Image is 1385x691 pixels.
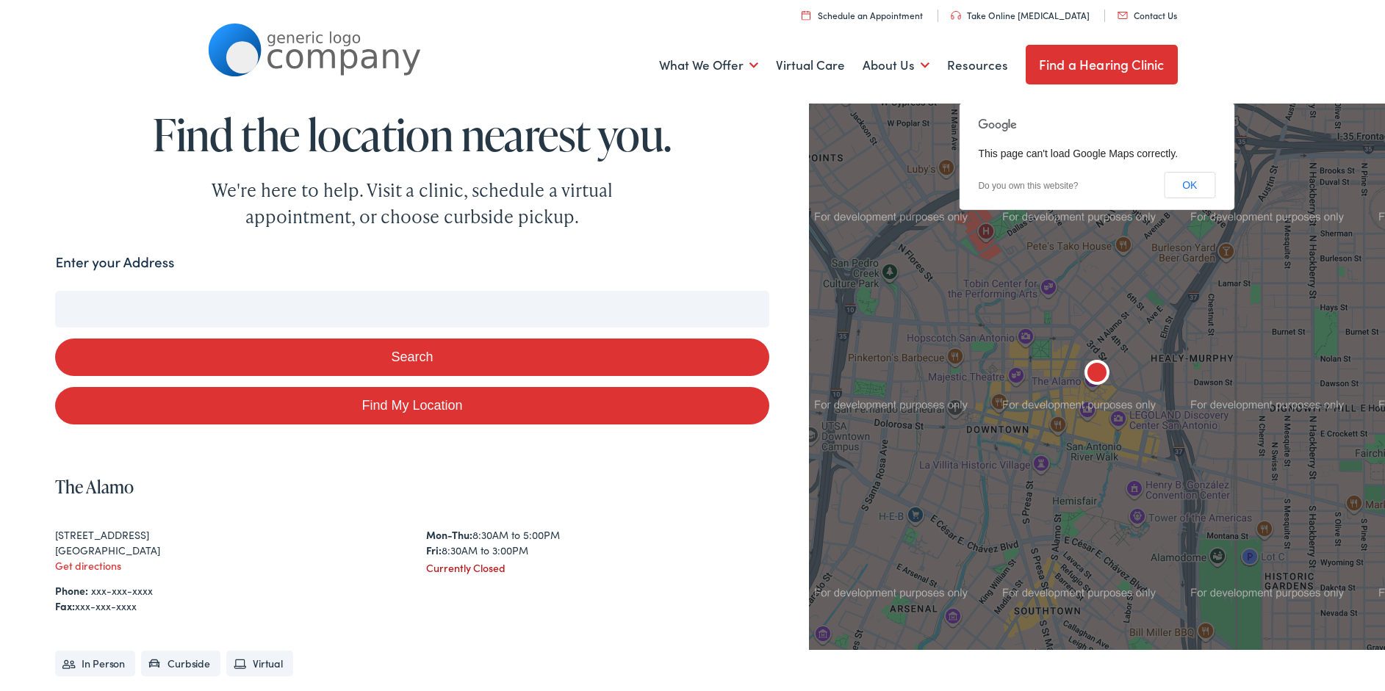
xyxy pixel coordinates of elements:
li: In Person [55,651,135,676]
li: Virtual [226,651,293,676]
div: [STREET_ADDRESS] [55,527,397,543]
a: About Us [863,38,929,93]
a: Get directions [55,558,121,573]
input: Enter your address or zip code [55,291,769,328]
a: Virtual Care [776,38,845,93]
div: Currently Closed [426,560,769,576]
div: The Alamo [1079,357,1115,392]
div: xxx-xxx-xxxx [55,598,769,614]
button: Search [55,339,769,376]
strong: Fax: [55,598,75,613]
img: utility icon [1118,12,1128,19]
a: What We Offer [659,38,758,93]
strong: Mon-Thu: [426,527,472,542]
a: xxx-xxx-xxxx [91,583,153,598]
strong: Fri: [426,543,442,557]
strong: Phone: [55,583,88,598]
div: 8:30AM to 5:00PM 8:30AM to 3:00PM [426,527,769,558]
li: Curbside [141,651,220,676]
a: Take Online [MEDICAL_DATA] [951,9,1090,21]
img: utility icon [802,10,810,20]
div: We're here to help. Visit a clinic, schedule a virtual appointment, or choose curbside pickup. [177,177,647,230]
div: [GEOGRAPHIC_DATA] [55,543,397,558]
a: Schedule an Appointment [802,9,923,21]
a: The Alamo [55,474,134,499]
a: Resources [947,38,1008,93]
label: Enter your Address [55,252,174,273]
a: Find a Hearing Clinic [1026,45,1178,84]
h1: Find the location nearest you. [55,110,769,159]
a: Find My Location [55,387,769,424]
span: This page can't load Google Maps correctly. [978,148,1178,159]
a: Do you own this website? [978,181,1078,191]
button: OK [1164,172,1215,198]
img: utility icon [951,11,961,20]
a: Contact Us [1118,9,1177,21]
